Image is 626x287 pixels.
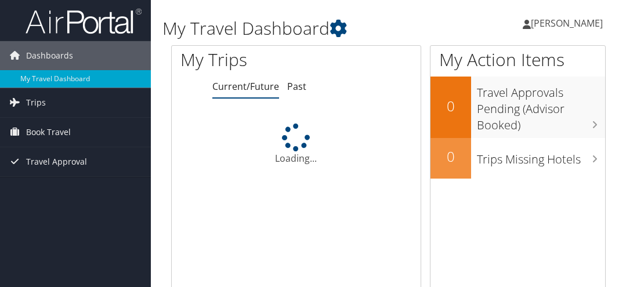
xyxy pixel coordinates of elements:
a: 0Trips Missing Hotels [430,138,605,179]
h3: Trips Missing Hotels [477,146,605,168]
span: [PERSON_NAME] [531,17,603,30]
a: [PERSON_NAME] [523,6,614,41]
h3: Travel Approvals Pending (Advisor Booked) [477,79,605,133]
h2: 0 [430,96,471,116]
a: Current/Future [212,80,279,93]
span: Trips [26,88,46,117]
h1: My Trips [180,48,308,72]
h1: My Action Items [430,48,605,72]
span: Book Travel [26,118,71,147]
h2: 0 [430,147,471,166]
span: Travel Approval [26,147,87,176]
a: Past [287,80,306,93]
h1: My Travel Dashboard [162,16,464,41]
a: 0Travel Approvals Pending (Advisor Booked) [430,77,605,137]
span: Dashboards [26,41,73,70]
img: airportal-logo.png [26,8,142,35]
div: Loading... [172,123,421,165]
